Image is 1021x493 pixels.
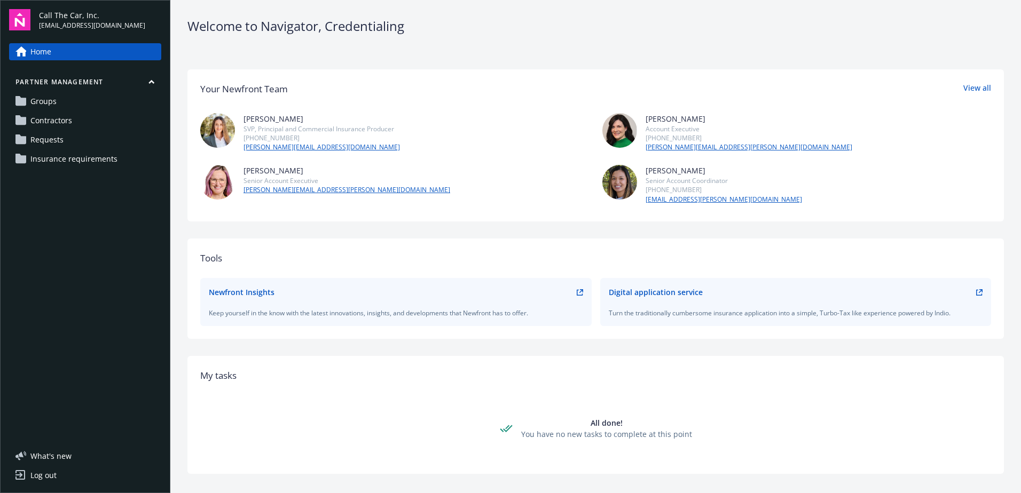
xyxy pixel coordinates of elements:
button: Partner management [9,77,161,91]
div: Digital application service [609,287,703,298]
div: Tools [200,251,991,265]
img: navigator-logo.svg [9,9,30,30]
a: Requests [9,131,161,148]
div: Senior Account Executive [244,176,450,185]
div: [PHONE_NUMBER] [646,133,852,142]
div: Account Executive [646,124,852,133]
div: [PERSON_NAME] [244,165,450,176]
div: [PERSON_NAME] [646,113,852,124]
div: SVP, Principal and Commercial Insurance Producer [244,124,400,133]
button: Call The Car, Inc.[EMAIL_ADDRESS][DOMAIN_NAME] [39,9,161,30]
div: [PERSON_NAME] [646,165,802,176]
a: Groups [9,93,161,110]
span: Insurance requirements [30,150,117,168]
div: Welcome to Navigator , Credentialing [187,17,1004,35]
a: Insurance requirements [9,150,161,168]
div: Turn the traditionally cumbersome insurance application into a simple, Turbo-Tax like experience ... [609,308,983,317]
div: Senior Account Coordinator [646,176,802,185]
span: Requests [30,131,64,148]
div: Newfront Insights [209,287,274,298]
a: View all [963,82,991,96]
span: Contractors [30,112,72,129]
span: [EMAIL_ADDRESS][DOMAIN_NAME] [39,21,145,30]
img: photo [602,165,637,200]
span: What ' s new [30,450,72,462]
div: Keep yourself in the know with the latest innovations, insights, and developments that Newfront h... [209,308,583,317]
img: photo [200,165,235,200]
a: Contractors [9,112,161,129]
img: photo [200,113,235,148]
div: Log out [30,467,57,484]
div: My tasks [200,369,991,383]
span: Home [30,43,51,60]
a: [PERSON_NAME][EMAIL_ADDRESS][PERSON_NAME][DOMAIN_NAME] [244,185,450,195]
div: [PHONE_NUMBER] [244,133,400,142]
div: [PHONE_NUMBER] [646,185,802,194]
div: You have no new tasks to complete at this point [521,428,692,440]
span: Call The Car, Inc. [39,10,145,21]
button: What's new [9,450,89,462]
a: [PERSON_NAME][EMAIL_ADDRESS][DOMAIN_NAME] [244,142,400,152]
a: [EMAIL_ADDRESS][PERSON_NAME][DOMAIN_NAME] [646,195,802,204]
div: Your Newfront Team [200,82,288,96]
a: Home [9,43,161,60]
a: [PERSON_NAME][EMAIL_ADDRESS][PERSON_NAME][DOMAIN_NAME] [646,142,852,152]
div: All done! [521,417,692,428]
img: photo [602,113,637,148]
span: Groups [30,93,57,110]
div: [PERSON_NAME] [244,113,400,124]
